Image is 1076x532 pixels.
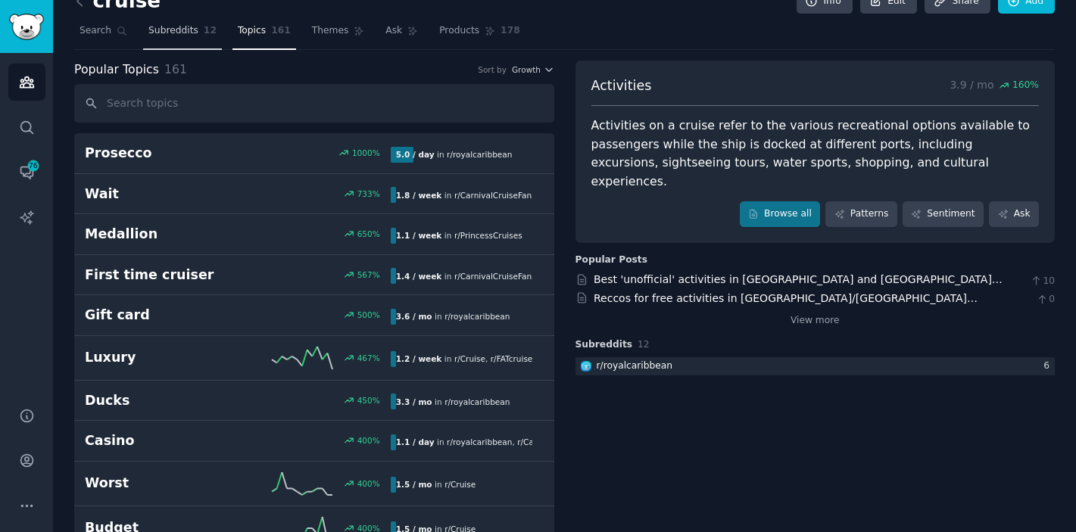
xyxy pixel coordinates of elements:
[352,148,380,158] div: 1000 %
[271,24,291,38] span: 161
[143,19,222,50] a: Subreddits12
[74,214,554,255] a: Medallion650%1.1 / weekin r/PrincessCruises
[1036,293,1055,306] span: 0
[357,395,380,406] div: 450 %
[164,62,187,76] span: 161
[391,268,533,284] div: in
[85,266,238,285] h2: First time cruiser
[638,339,650,350] span: 12
[517,437,599,446] span: r/ CarnivalCruiseFans
[512,64,554,75] button: Growth
[396,397,432,406] b: 3.3 / mo
[391,477,482,493] div: in
[434,19,525,50] a: Products178
[85,391,238,410] h2: Ducks
[391,394,516,409] div: in
[85,431,238,450] h2: Casino
[391,309,516,325] div: in
[575,357,1056,376] a: royalcaribbeanr/royalcaribbean6
[791,314,840,328] a: View more
[1012,79,1039,92] span: 160 %
[385,24,402,38] span: Ask
[232,19,296,50] a: Topics161
[357,353,380,363] div: 467 %
[512,437,514,446] span: ,
[396,354,442,363] b: 1.2 / week
[591,117,1040,191] div: Activities on a cruise refer to the various recreational options available to passengers while th...
[591,76,652,95] span: Activities
[396,480,432,489] b: 1.5 / mo
[454,191,536,200] span: r/ CarnivalCruiseFans
[444,480,476,489] span: r/ Cruise
[27,160,40,171] span: 76
[74,336,554,381] a: Luxury467%1.2 / weekin r/Cruise,r/FATcruises
[491,354,537,363] span: r/ FATcruises
[396,191,442,200] b: 1.8 / week
[447,150,512,159] span: r/ royalcaribbean
[391,228,528,244] div: in
[391,187,533,203] div: in
[357,310,380,320] div: 500 %
[1030,275,1055,288] span: 10
[9,14,44,40] img: GummySearch logo
[238,24,266,38] span: Topics
[454,354,485,363] span: r/ Cruise
[439,24,479,38] span: Products
[85,185,238,204] h2: Wait
[74,295,554,336] a: Gift card500%3.6 / moin r/royalcaribbean
[307,19,370,50] a: Themes
[825,201,897,227] a: Patterns
[74,61,159,79] span: Popular Topics
[74,421,554,462] a: Casino400%1.1 / dayin r/royalcaribbean,r/CarnivalCruiseFans
[444,312,510,321] span: r/ royalcaribbean
[380,19,423,50] a: Ask
[357,229,380,239] div: 650 %
[74,19,133,50] a: Search
[478,64,507,75] div: Sort by
[85,225,238,244] h2: Medallion
[74,462,554,506] a: Worst400%1.5 / moin r/Cruise
[85,348,238,367] h2: Luxury
[148,24,198,38] span: Subreddits
[396,150,435,159] b: 5.0 / day
[357,188,380,199] div: 733 %
[950,76,1039,95] p: 3.9 / mo
[447,437,512,446] span: r/ royalcaribbean
[8,154,45,191] a: 76
[391,434,533,450] div: in
[989,201,1039,227] a: Ask
[357,435,380,446] div: 400 %
[575,254,648,267] div: Popular Posts
[74,84,554,123] input: Search topics
[74,174,554,215] a: Wait733%1.8 / weekin r/CarnivalCruiseFans
[80,24,111,38] span: Search
[204,24,217,38] span: 12
[594,273,1003,301] a: Best 'unofficial' activities in [GEOGRAPHIC_DATA] and [GEOGRAPHIC_DATA][PERSON_NAME]
[454,272,536,281] span: r/ CarnivalCruiseFans
[1043,359,1055,373] div: 6
[357,478,380,489] div: 400 %
[512,64,541,75] span: Growth
[454,231,522,240] span: r/ PrincessCruises
[597,359,673,373] div: r/ royalcaribbean
[740,201,821,227] a: Browse all
[74,133,554,174] a: Prosecco1000%5.0 / dayin r/royalcaribbean
[396,272,442,281] b: 1.4 / week
[396,312,432,321] b: 3.6 / mo
[391,147,518,163] div: in
[312,24,349,38] span: Themes
[581,361,591,372] img: royalcaribbean
[594,292,978,320] a: Reccos for free activities in [GEOGRAPHIC_DATA]/[GEOGRAPHIC_DATA][PERSON_NAME]?
[396,231,442,240] b: 1.1 / week
[74,381,554,422] a: Ducks450%3.3 / moin r/royalcaribbean
[903,201,984,227] a: Sentiment
[485,354,488,363] span: ,
[501,24,520,38] span: 178
[396,437,435,446] b: 1.1 / day
[74,255,554,296] a: First time cruiser567%1.4 / weekin r/CarnivalCruiseFans
[85,474,238,493] h2: Worst
[575,338,633,352] span: Subreddits
[85,306,238,325] h2: Gift card
[391,351,533,367] div: in
[357,269,380,280] div: 567 %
